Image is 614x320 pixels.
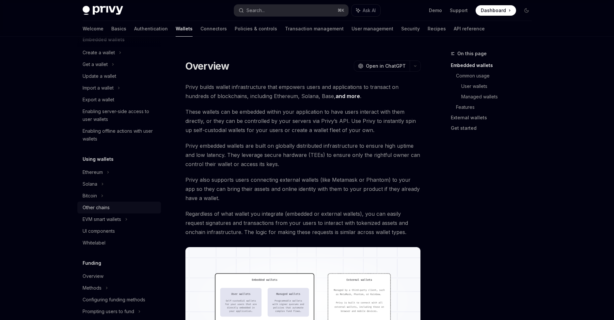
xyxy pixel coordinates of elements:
[461,92,537,102] a: Managed wallets
[83,204,110,211] div: Other chains
[77,202,161,213] a: Other chains
[366,63,406,69] span: Open in ChatGPT
[77,237,161,249] a: Whitelabel
[83,284,102,292] div: Methods
[451,112,537,123] a: External wallets
[83,227,115,235] div: UI components
[83,49,115,57] div: Create a wallet
[451,123,537,133] a: Get started
[77,270,161,282] a: Overview
[185,60,229,72] h1: Overview
[77,225,161,237] a: UI components
[83,21,103,37] a: Welcome
[352,5,380,16] button: Ask AI
[521,5,532,16] button: Toggle dark mode
[428,21,446,37] a: Recipes
[83,308,134,315] div: Prompting users to fund
[83,6,123,15] img: dark logo
[134,21,168,37] a: Authentication
[83,96,114,104] div: Export a wallet
[456,102,537,112] a: Features
[83,239,105,247] div: Whitelabel
[457,50,487,58] span: On this page
[176,21,193,37] a: Wallets
[77,106,161,125] a: Enabling server-side access to user wallets
[454,21,485,37] a: API reference
[234,5,348,16] button: Search...⌘K
[83,60,108,68] div: Get a wallet
[429,7,442,14] a: Demo
[461,81,537,92] a: User wallets
[235,21,277,37] a: Policies & controls
[83,127,157,143] div: Enabling offline actions with user wallets
[83,259,101,267] h5: Funding
[77,125,161,145] a: Enabling offline actions with user wallets
[450,7,468,14] a: Support
[456,71,537,81] a: Common usage
[336,93,360,100] a: and more
[185,141,421,169] span: Privy embedded wallets are built on globally distributed infrastructure to ensure high uptime and...
[83,108,157,123] div: Enabling server-side access to user wallets
[451,60,537,71] a: Embedded wallets
[83,180,97,188] div: Solana
[83,72,116,80] div: Update a wallet
[111,21,126,37] a: Basics
[338,8,344,13] span: ⌘ K
[77,94,161,106] a: Export a wallet
[352,21,393,37] a: User management
[83,192,97,200] div: Bitcoin
[83,215,121,223] div: EVM smart wallets
[481,7,506,14] span: Dashboard
[246,7,265,14] div: Search...
[83,272,103,280] div: Overview
[83,84,114,92] div: Import a wallet
[77,294,161,306] a: Configuring funding methods
[476,5,516,16] a: Dashboard
[401,21,420,37] a: Security
[83,296,145,304] div: Configuring funding methods
[185,209,421,237] span: Regardless of what wallet you integrate (embedded or external wallets), you can easily request si...
[185,107,421,135] span: These wallets can be embedded within your application to have users interact with them directly, ...
[200,21,227,37] a: Connectors
[354,60,410,72] button: Open in ChatGPT
[285,21,344,37] a: Transaction management
[185,175,421,203] span: Privy also supports users connecting external wallets (like Metamask or Phantom) to your app so t...
[185,82,421,101] span: Privy builds wallet infrastructure that empowers users and applications to transact on hundreds o...
[77,70,161,82] a: Update a wallet
[83,168,103,176] div: Ethereum
[363,7,376,14] span: Ask AI
[83,155,114,163] h5: Using wallets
